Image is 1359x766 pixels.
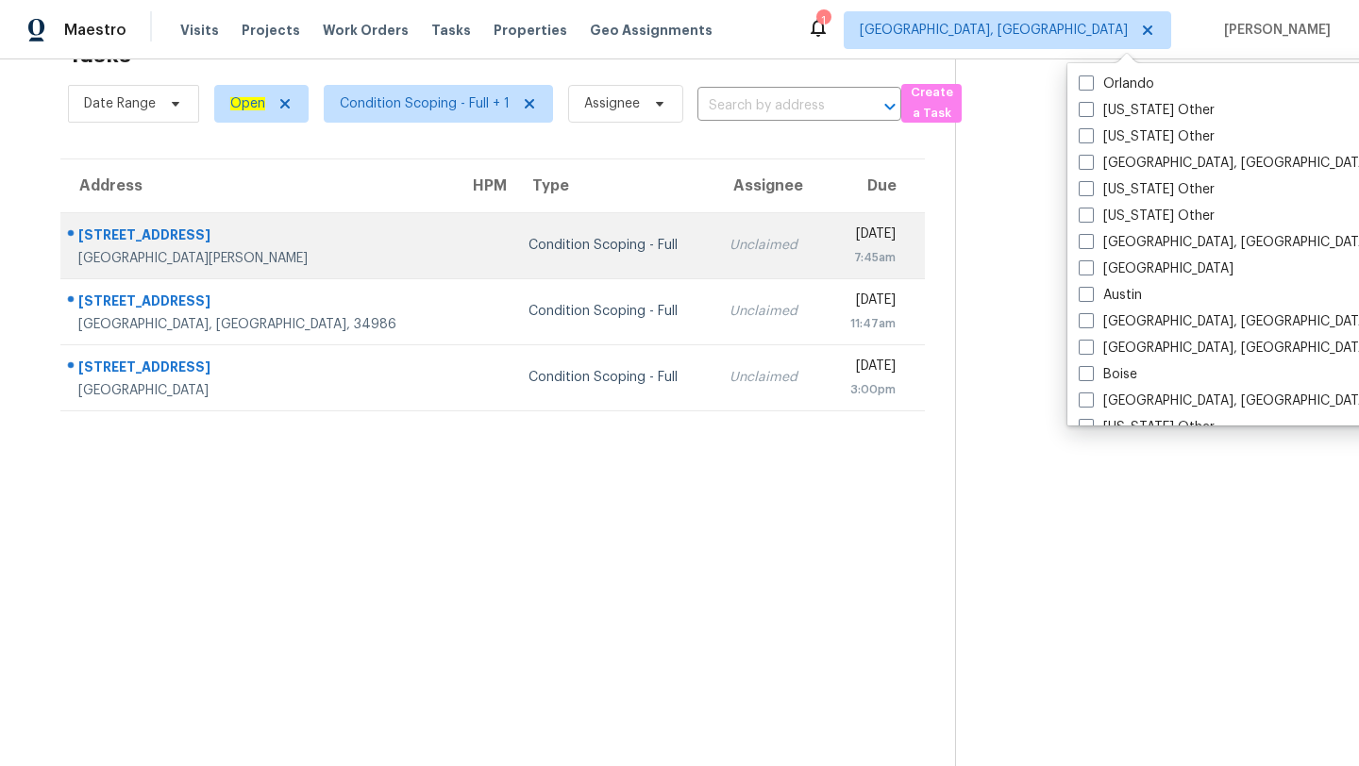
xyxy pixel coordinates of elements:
[494,21,567,40] span: Properties
[1079,180,1215,199] label: [US_STATE] Other
[78,291,439,315] div: [STREET_ADDRESS]
[730,368,810,387] div: Unclaimed
[824,159,925,212] th: Due
[78,249,439,268] div: [GEOGRAPHIC_DATA][PERSON_NAME]
[1079,418,1215,437] label: [US_STATE] Other
[323,21,409,40] span: Work Orders
[78,315,439,334] div: [GEOGRAPHIC_DATA], [GEOGRAPHIC_DATA], 34986
[454,159,513,212] th: HPM
[1079,365,1137,384] label: Boise
[528,236,699,255] div: Condition Scoping - Full
[839,380,896,399] div: 3:00pm
[730,302,810,321] div: Unclaimed
[528,368,699,387] div: Condition Scoping - Full
[839,357,896,380] div: [DATE]
[1079,207,1215,225] label: [US_STATE] Other
[877,93,903,120] button: Open
[1079,286,1142,305] label: Austin
[64,21,126,40] span: Maestro
[242,21,300,40] span: Projects
[78,225,439,249] div: [STREET_ADDRESS]
[340,94,510,113] span: Condition Scoping - Full + 1
[839,314,896,333] div: 11:47am
[911,82,952,125] span: Create a Task
[901,84,962,123] button: Create a Task
[230,97,265,110] ah_el_jm_1744035306855: Open
[860,21,1128,40] span: [GEOGRAPHIC_DATA], [GEOGRAPHIC_DATA]
[816,11,830,30] div: 1
[513,159,714,212] th: Type
[528,302,699,321] div: Condition Scoping - Full
[60,159,454,212] th: Address
[714,159,825,212] th: Assignee
[584,94,640,113] span: Assignee
[697,92,848,121] input: Search by address
[1079,101,1215,120] label: [US_STATE] Other
[839,291,896,314] div: [DATE]
[431,24,471,37] span: Tasks
[78,358,439,381] div: [STREET_ADDRESS]
[1079,75,1154,93] label: Orlando
[68,45,131,64] h2: Tasks
[1079,259,1233,278] label: [GEOGRAPHIC_DATA]
[84,94,156,113] span: Date Range
[180,21,219,40] span: Visits
[839,248,896,267] div: 7:45am
[78,381,439,400] div: [GEOGRAPHIC_DATA]
[730,236,810,255] div: Unclaimed
[590,21,713,40] span: Geo Assignments
[1079,127,1215,146] label: [US_STATE] Other
[1216,21,1331,40] span: [PERSON_NAME]
[839,225,896,248] div: [DATE]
